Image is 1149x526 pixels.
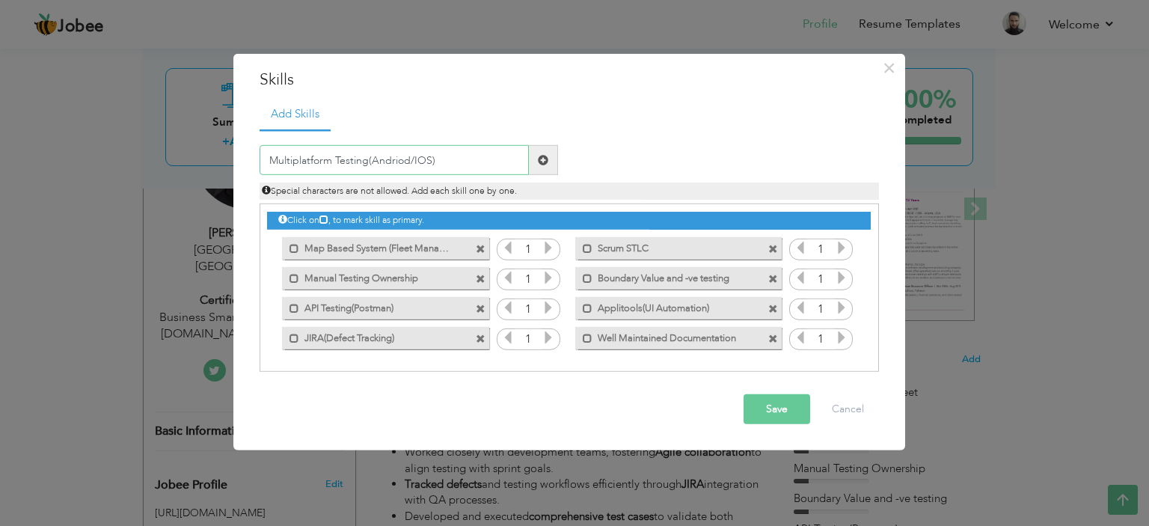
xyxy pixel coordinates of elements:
[592,236,744,255] label: Scrum STLC
[299,326,450,345] label: JIRA(Defect Tracking)
[299,296,450,315] label: API Testing(Postman)
[883,54,895,81] span: ×
[299,266,450,285] label: Manual Testing Ownership
[299,236,450,255] label: Map Based System (Fleet Management)
[877,55,901,79] button: Close
[592,266,744,285] label: Boundary Value and -ve testing
[817,394,879,424] button: Cancel
[267,212,870,229] div: Click on , to mark skill as primary.
[744,394,810,424] button: Save
[260,98,331,131] a: Add Skills
[592,326,744,345] label: Well Maintained Documentation
[262,185,517,197] span: Special characters are not allowed. Add each skill one by one.
[592,296,744,315] label: Applitools(UI Automation)
[260,68,879,91] h3: Skills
